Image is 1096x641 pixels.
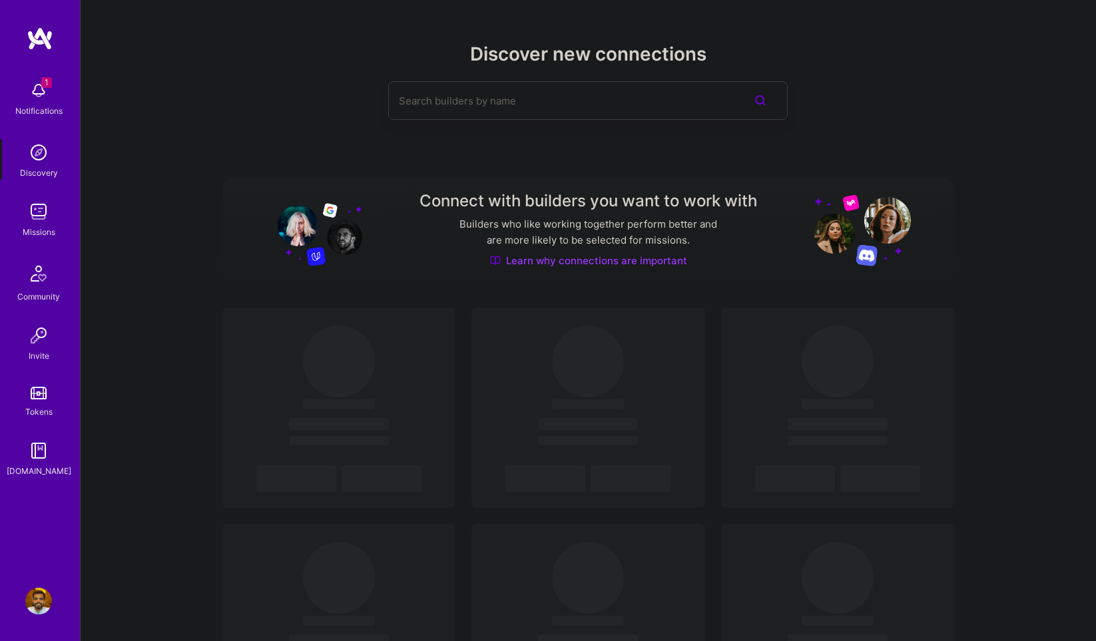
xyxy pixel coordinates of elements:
[802,399,874,409] span: ‌
[303,542,375,614] span: ‌
[552,399,624,409] span: ‌
[840,465,920,492] span: ‌
[399,84,724,118] input: Search builders by name
[27,27,53,51] img: logo
[591,465,671,492] span: ‌
[538,418,638,430] span: ‌
[788,436,888,445] span: ‌
[505,465,585,492] span: ‌
[25,588,52,614] img: User Avatar
[222,43,955,65] h2: Discover new connections
[303,616,375,626] span: ‌
[266,193,362,266] img: Grow your network
[25,77,52,104] img: bell
[802,542,874,614] span: ‌
[25,405,53,419] div: Tokens
[289,418,389,430] span: ‌
[23,258,55,290] img: Community
[23,225,55,239] div: Missions
[490,255,501,266] img: Discover
[25,139,52,166] img: discovery
[342,465,421,492] span: ‌
[29,349,49,363] div: Invite
[552,616,624,626] span: ‌
[25,198,52,225] img: teamwork
[788,418,888,430] span: ‌
[303,325,375,397] span: ‌
[802,616,874,626] span: ‌
[256,465,336,492] span: ‌
[552,325,624,397] span: ‌
[17,290,60,304] div: Community
[22,588,55,614] a: User Avatar
[802,325,874,397] span: ‌
[25,437,52,464] img: guide book
[41,77,52,88] span: 1
[20,166,58,180] div: Discovery
[31,387,47,399] img: tokens
[755,465,835,492] span: ‌
[538,436,638,445] span: ‌
[15,104,63,118] div: Notifications
[814,194,911,266] img: Grow your network
[490,254,687,268] a: Learn why connections are important
[752,93,768,108] i: icon SearchPurple
[303,399,375,409] span: ‌
[457,216,720,248] p: Builders who like working together perform better and are more likely to be selected for missions.
[25,322,52,349] img: Invite
[552,542,624,614] span: ‌
[7,464,71,478] div: [DOMAIN_NAME]
[289,436,389,445] span: ‌
[419,192,757,211] h3: Connect with builders you want to work with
